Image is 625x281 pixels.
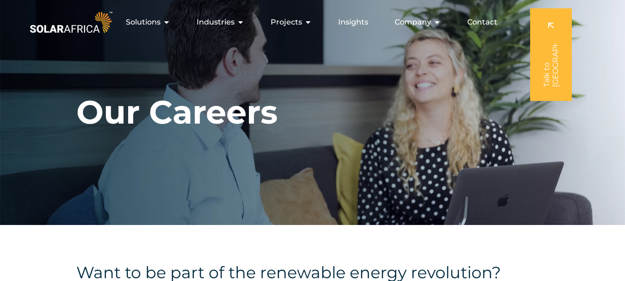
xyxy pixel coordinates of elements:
[395,17,431,28] span: Company
[271,17,302,28] span: Projects
[197,17,235,28] span: Industries
[338,17,368,28] a: Insights
[76,93,278,132] h1: Our Careers
[126,17,161,28] span: Solutions
[467,17,497,28] a: Contact
[114,13,505,31] div: Menu Toggle
[114,13,505,31] nav: Menu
